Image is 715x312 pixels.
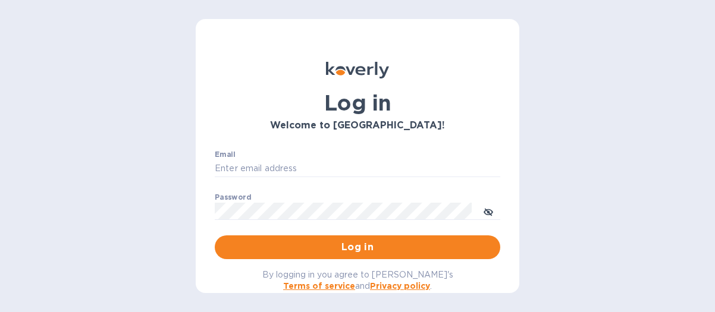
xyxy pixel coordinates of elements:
span: Log in [224,240,491,254]
img: Koverly [326,62,389,78]
label: Password [215,194,251,201]
a: Terms of service [283,281,355,291]
button: Log in [215,235,500,259]
h1: Log in [215,90,500,115]
span: By logging in you agree to [PERSON_NAME]'s and . [262,270,453,291]
a: Privacy policy [370,281,430,291]
button: toggle password visibility [476,199,500,223]
label: Email [215,151,236,158]
h3: Welcome to [GEOGRAPHIC_DATA]! [215,120,500,131]
input: Enter email address [215,160,500,178]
